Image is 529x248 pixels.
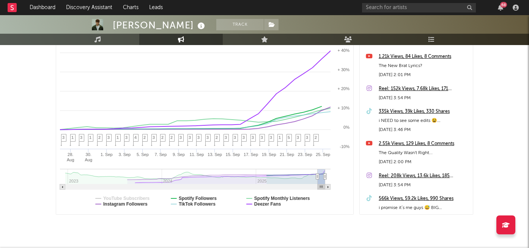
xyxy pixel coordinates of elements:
span: 2 [161,135,164,140]
text: 0% [343,125,350,129]
text: + 30% [338,67,350,72]
text: 17. Sep [244,152,258,157]
div: The New Brat Lyrics? [379,61,469,70]
text: 19. Sep [262,152,276,157]
text: 28. Aug [67,152,74,162]
a: 335k Views, 39k Likes, 330 Shares [379,107,469,116]
span: 3 [270,135,272,140]
span: 3 [153,135,155,140]
span: 3 [297,135,299,140]
text: + 20% [338,86,350,91]
span: 2 [143,135,146,140]
span: 1 [117,135,119,140]
span: 3 [107,135,110,140]
div: 68 [500,2,507,8]
span: 2 [216,135,218,140]
text: + 40% [338,48,350,53]
span: 3 [189,135,191,140]
text: 11. Sep [190,152,204,157]
span: 3 [261,135,263,140]
a: 2.55k Views, 129 Likes, 8 Comments [379,139,469,148]
button: 68 [498,5,503,11]
text: 1. Sep [101,152,113,157]
span: 3 [80,135,82,140]
span: 4 [134,135,137,140]
span: 3 [234,135,236,140]
text: 21. Sep [280,152,294,157]
span: 3 [206,135,209,140]
span: 3 [225,135,227,140]
text: 5. Sep [137,152,149,157]
span: 5 [288,135,290,140]
text: 25. Sep [316,152,330,157]
text: 15. Sep [226,152,240,157]
span: 3 [252,135,254,140]
span: 3 [306,135,308,140]
text: 13. Sep [208,152,222,157]
div: [DATE] 3:46 PM [379,125,469,134]
button: Track [216,19,264,30]
input: Search for artists [362,3,476,12]
div: The Quality Wasn't Right... [379,148,469,158]
text: Instagram Followers [103,201,148,207]
a: 566k Views, 59.2k Likes, 990 Shares [379,194,469,203]
text: -10% [340,144,350,149]
a: Reel: 208k Views, 13.6k Likes, 185 Comments [379,172,469,181]
a: 1.21k Views, 84 Likes, 8 Comments [379,52,469,61]
text: YouTube Subscribers [103,196,150,201]
text: TikTok Followers [179,201,216,207]
span: 3 [62,135,65,140]
div: [DATE] 3:45 PM [379,212,469,221]
span: 1 [279,135,281,140]
text: 23. Sep [298,152,312,157]
span: 2 [315,135,317,140]
div: [PERSON_NAME] [113,19,207,31]
text: 7. Sep [154,152,167,157]
span: 1 [71,135,74,140]
text: 9. Sep [173,152,185,157]
span: 2 [98,135,101,140]
text: Deezer Fans [254,201,281,207]
span: 3 [197,135,200,140]
div: i promise it’s me guys 😅 BIG ANNOUNCEMENT THIS WEEK 🫢 #originalmusic #songwriter #newmusic [379,203,469,212]
div: i NEED to see some edits 😫 #originalmusic #songwriter #newmusic #edit [379,116,469,125]
div: [DATE] 2:00 PM [379,158,469,167]
a: Reel: 152k Views, 7.68k Likes, 171 Comments [379,84,469,94]
div: [DATE] 2:01 PM [379,70,469,80]
div: [DATE] 3:54 PM [379,94,469,103]
span: 3 [179,135,182,140]
span: 3 [242,135,245,140]
text: Spotify Monthly Listeners [254,196,310,201]
text: 3. Sep [118,152,131,157]
span: 2 [170,135,173,140]
text: + 10% [338,106,350,110]
div: [DATE] 3:54 PM [379,181,469,190]
span: 3 [125,135,128,140]
span: 1 [89,135,91,140]
text: Spotify Followers [179,196,217,201]
text: 30. Aug [85,152,92,162]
